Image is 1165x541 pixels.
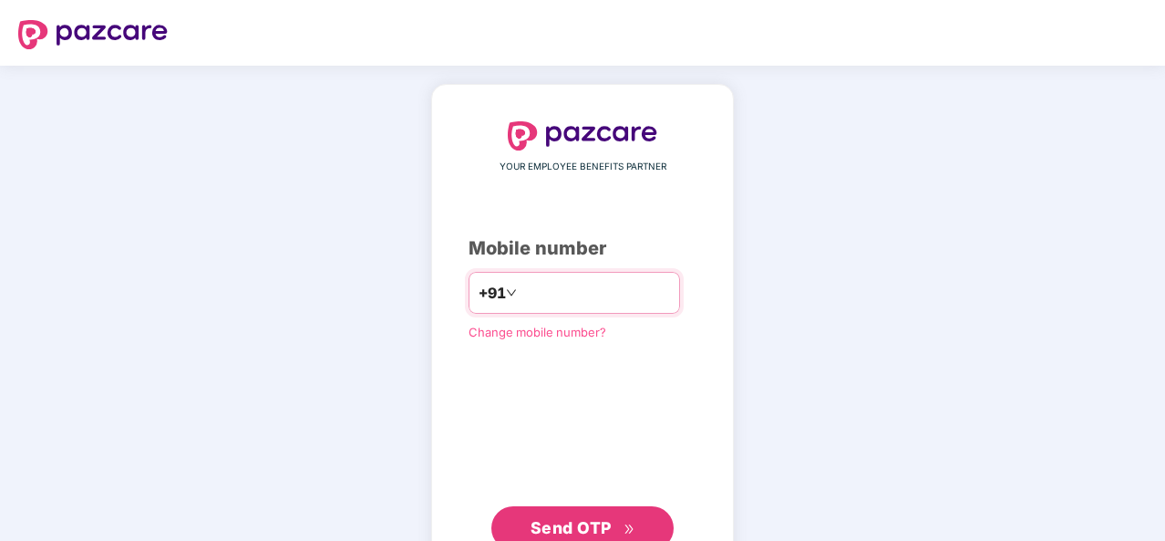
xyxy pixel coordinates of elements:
img: logo [508,121,657,151]
span: down [506,287,517,298]
span: Send OTP [531,518,612,537]
span: YOUR EMPLOYEE BENEFITS PARTNER [500,160,666,174]
a: Change mobile number? [469,325,606,339]
span: double-right [624,524,635,536]
div: Mobile number [469,234,696,263]
img: logo [18,20,168,49]
span: +91 [479,282,506,305]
